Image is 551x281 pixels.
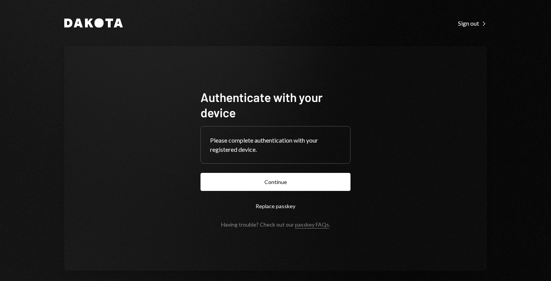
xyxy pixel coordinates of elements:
h1: Authenticate with your device [201,89,350,120]
a: Sign out [458,19,487,27]
button: Continue [201,173,350,191]
div: Sign out [458,20,487,27]
a: passkey FAQs [295,221,329,228]
div: Having trouble? Check out our . [221,221,330,228]
div: Please complete authentication with your registered device. [210,136,341,154]
button: Replace passkey [201,197,350,215]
